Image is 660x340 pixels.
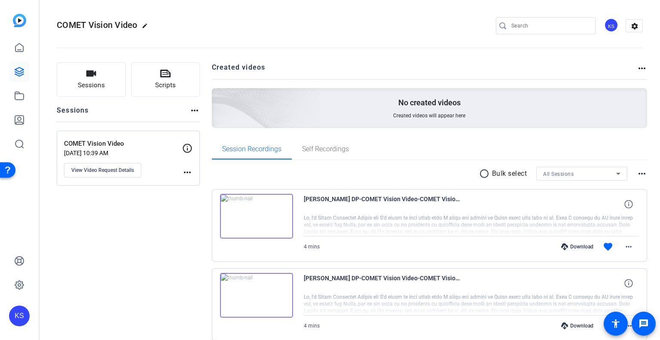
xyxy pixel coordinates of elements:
[131,62,200,97] button: Scripts
[116,3,321,190] img: Creted videos background
[603,321,613,331] mat-icon: favorite
[637,63,647,74] mat-icon: more_horiz
[78,80,105,90] span: Sessions
[142,23,152,33] mat-icon: edit
[64,150,182,156] p: [DATE] 10:39 AM
[9,306,30,326] div: KS
[393,112,465,119] span: Created videos will appear here
[511,21,589,31] input: Search
[220,194,293,239] img: thumb-nail
[604,18,619,33] ngx-avatar: Kristin Stephenson
[626,20,643,33] mat-icon: settings
[155,80,176,90] span: Scripts
[220,273,293,318] img: thumb-nail
[623,242,634,252] mat-icon: more_horiz
[64,163,141,178] button: View Video Request Details
[603,242,613,252] mat-icon: favorite
[57,105,89,122] h2: Sessions
[479,168,492,179] mat-icon: radio_button_unchecked
[182,167,192,178] mat-icon: more_horiz
[212,62,637,79] h2: Created videos
[604,18,618,32] div: KS
[189,105,200,116] mat-icon: more_horiz
[64,139,182,149] p: COMET Vision Video
[557,322,598,329] div: Download
[222,146,281,153] span: Session Recordings
[71,167,134,174] span: View Video Request Details
[304,273,463,294] span: [PERSON_NAME] DP-COMET Vision Video-COMET Vision Video-1756933533203-webcam
[611,319,621,329] mat-icon: accessibility
[398,98,461,108] p: No created videos
[637,168,647,179] mat-icon: more_horiz
[543,171,574,177] span: All Sessions
[57,20,137,30] span: COMET Vision Video
[639,319,649,329] mat-icon: message
[557,243,598,250] div: Download
[304,323,320,329] span: 4 mins
[302,146,349,153] span: Self Recordings
[492,168,527,179] p: Bulk select
[304,244,320,250] span: 4 mins
[13,14,26,27] img: blue-gradient.svg
[304,194,463,214] span: [PERSON_NAME] DP-COMET Vision Video-COMET Vision Video-1756933533203-screen
[623,321,634,331] mat-icon: more_horiz
[57,62,126,97] button: Sessions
